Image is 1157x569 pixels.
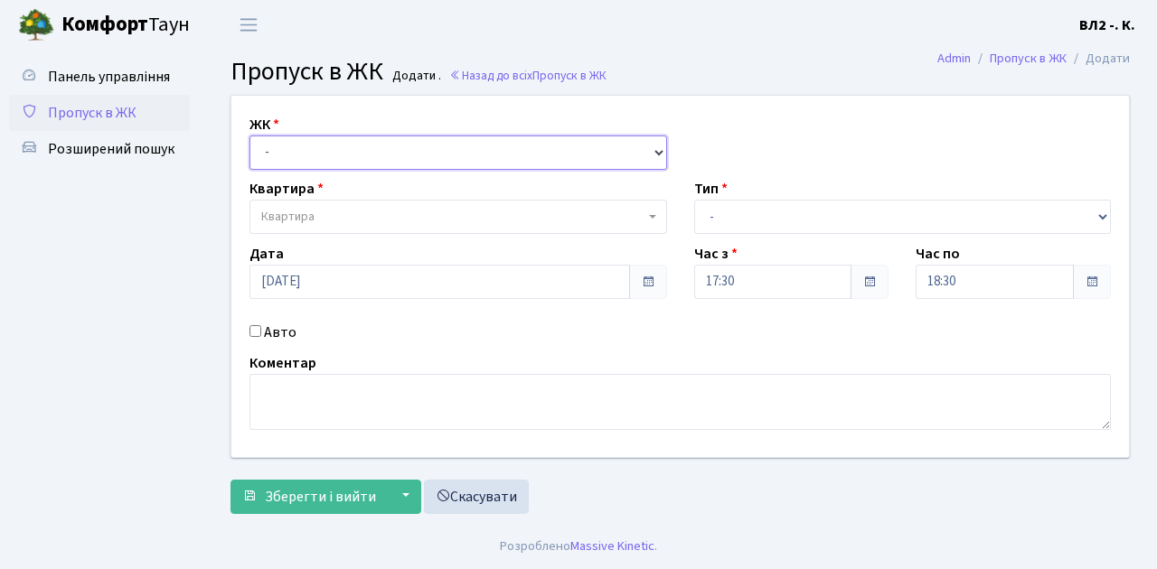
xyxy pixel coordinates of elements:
[990,49,1067,68] a: Пропуск в ЖК
[532,67,607,84] span: Пропуск в ЖК
[9,131,190,167] a: Розширений пошук
[226,10,271,40] button: Переключити навігацію
[694,178,728,200] label: Тип
[230,53,383,89] span: Пропуск в ЖК
[249,243,284,265] label: Дата
[1079,14,1135,36] a: ВЛ2 -. К.
[48,139,174,159] span: Розширений пошук
[249,178,324,200] label: Квартира
[261,208,315,226] span: Квартира
[910,40,1157,78] nav: breadcrumb
[249,114,279,135] label: ЖК
[1079,15,1135,35] b: ВЛ2 -. К.
[61,10,148,39] b: Комфорт
[249,352,316,374] label: Коментар
[9,59,190,95] a: Панель управління
[18,7,54,43] img: logo.png
[48,103,136,123] span: Пропуск в ЖК
[500,536,657,556] div: Розроблено .
[449,67,607,84] a: Назад до всіхПропуск в ЖК
[1067,49,1130,69] li: Додати
[937,49,971,68] a: Admin
[694,243,738,265] label: Час з
[48,67,170,87] span: Панель управління
[389,69,441,84] small: Додати .
[265,487,376,507] span: Зберегти і вийти
[9,95,190,131] a: Пропуск в ЖК
[230,480,388,514] button: Зберегти і вийти
[264,322,296,343] label: Авто
[61,10,190,41] span: Таун
[916,243,960,265] label: Час по
[424,480,529,514] a: Скасувати
[570,536,654,555] a: Massive Kinetic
